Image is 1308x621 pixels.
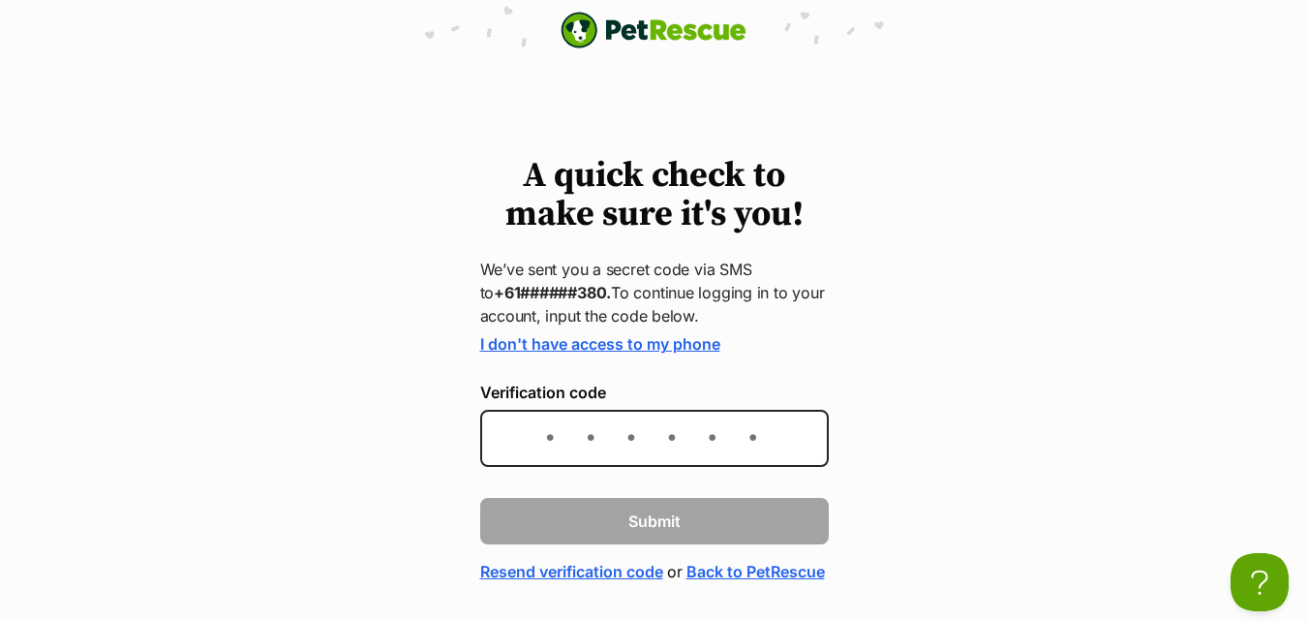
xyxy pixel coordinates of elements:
p: We’ve sent you a secret code via SMS to To continue logging in to your account, input the code be... [480,258,829,327]
a: PetRescue [561,12,746,48]
label: Verification code [480,384,829,401]
img: logo-e224e6f780fb5917bec1dbf3a21bbac754714ae5b6737aabdf751b685950b380.svg [561,12,746,48]
input: Enter the 6-digit verification code sent to your device [480,410,829,467]
span: or [667,560,683,583]
a: I don't have access to my phone [480,334,720,354]
a: Back to PetRescue [686,560,825,583]
h1: A quick check to make sure it's you! [480,157,829,234]
a: Resend verification code [480,560,663,583]
strong: +61######380. [494,283,611,302]
iframe: Help Scout Beacon - Open [1231,553,1289,611]
span: Submit [628,510,681,533]
button: Submit [480,498,829,544]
